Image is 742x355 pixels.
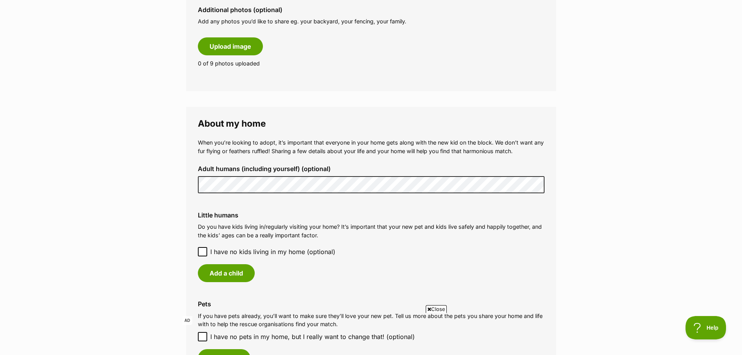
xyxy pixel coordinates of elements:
p: 0 of 9 photos uploaded [198,59,545,67]
label: Little humans [198,212,545,219]
legend: About my home [198,118,545,129]
span: Close [426,305,447,313]
p: Add any photos you’d like to share eg. your backyard, your fencing, your family. [198,17,545,25]
iframe: Help Scout Beacon - Open [686,316,726,339]
p: If you have pets already, you’ll want to make sure they’ll love your new pet. Tell us more about ... [198,312,545,329]
button: Upload image [198,37,263,55]
p: Do you have kids living in/regularly visiting your home? It’s important that your new pet and kid... [198,223,545,239]
span: AD [182,316,192,325]
label: Adult humans (including yourself) (optional) [198,165,545,172]
label: Pets [198,300,545,307]
label: Additional photos (optional) [198,6,545,13]
iframe: Advertisement [182,316,560,351]
p: When you’re looking to adopt, it’s important that everyone in your home gets along with the new k... [198,138,545,155]
button: Add a child [198,264,255,282]
span: I have no kids living in my home (optional) [210,247,335,256]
